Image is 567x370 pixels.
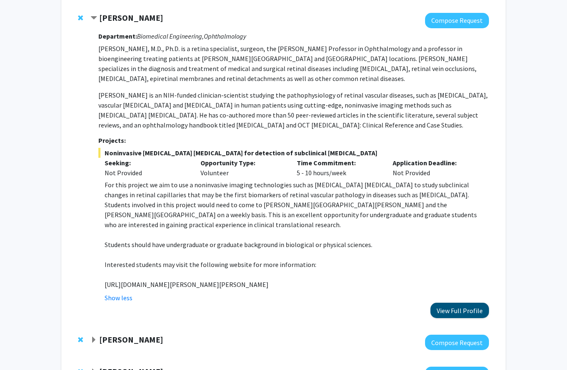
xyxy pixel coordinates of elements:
i: Ophthalmology [204,32,246,41]
iframe: Chat [6,333,35,364]
i: Biomedical Engineering, [137,32,204,41]
button: Show less [105,293,132,303]
span: Remove Amir Kashani from bookmarks [78,15,83,22]
p: Time Commitment: [297,158,381,168]
span: Remove Raj Mukherjee from bookmarks [78,337,83,343]
span: Contract Amir Kashani Bookmark [90,15,97,22]
p: [URL][DOMAIN_NAME][PERSON_NAME][PERSON_NAME] [105,280,489,290]
strong: Projects: [98,137,126,145]
p: For this project we aim to use a noninvasive imaging technologies such as [MEDICAL_DATA] [MEDICAL... [105,180,489,230]
div: Not Provided [105,168,188,178]
p: [PERSON_NAME] is an NIH-funded clinician-scientist studying the pathophysiology of retinal vascul... [98,91,489,130]
button: Compose Request to Amir Kashani [425,13,489,29]
span: Noninvasive [MEDICAL_DATA] [MEDICAL_DATA] for detection of subclinical [MEDICAL_DATA] [98,148,489,158]
strong: [PERSON_NAME] [99,335,163,345]
p: Students should have undergraduate or graduate background in biological or physical sciences. [105,240,489,250]
strong: Department: [98,32,137,41]
div: 5 - 10 hours/week [291,158,387,178]
span: Expand Raj Mukherjee Bookmark [90,337,97,344]
button: View Full Profile [430,303,489,319]
div: Volunteer [194,158,291,178]
p: Opportunity Type: [200,158,284,168]
p: Application Deadline: [393,158,477,168]
p: Seeking: [105,158,188,168]
strong: [PERSON_NAME] [99,13,163,23]
p: Interested students may visit the following website for more information: [105,260,489,270]
p: [PERSON_NAME], M.D., Ph.D. is a retina specialist, surgeon, the [PERSON_NAME] Professor in Ophtha... [98,44,489,84]
div: Not Provided [386,158,483,178]
button: Compose Request to Raj Mukherjee [425,335,489,350]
